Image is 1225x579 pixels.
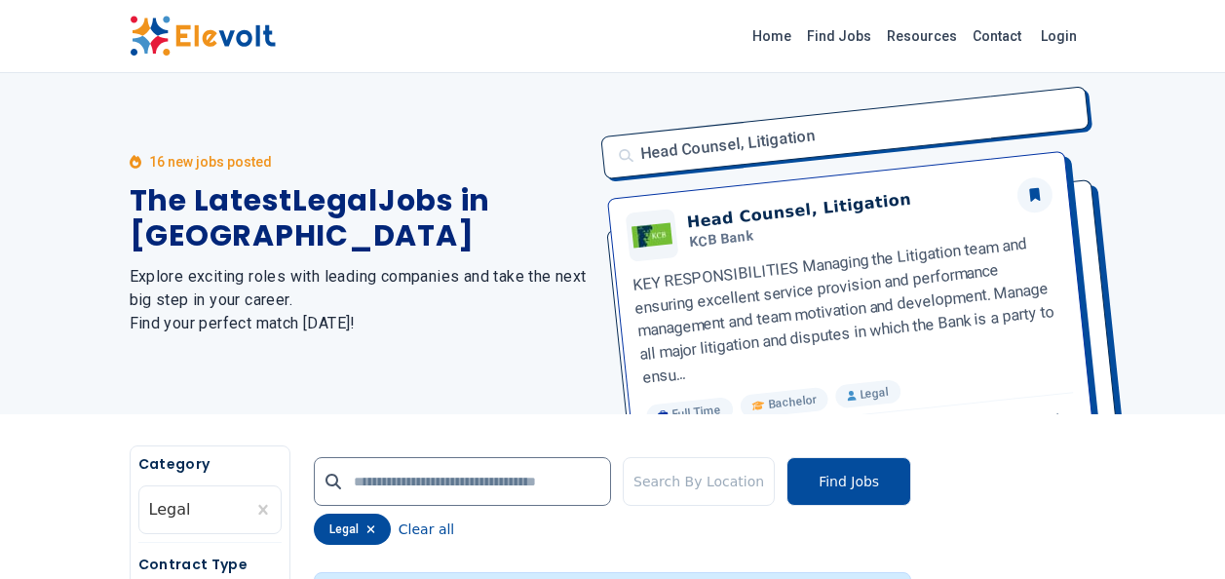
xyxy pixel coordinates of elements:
[399,514,454,545] button: Clear all
[149,152,272,172] p: 16 new jobs posted
[130,265,590,335] h2: Explore exciting roles with leading companies and take the next big step in your career. Find you...
[138,454,282,474] h5: Category
[745,20,799,52] a: Home
[138,555,282,574] h5: Contract Type
[879,20,965,52] a: Resources
[314,514,391,545] div: legal
[965,20,1029,52] a: Contact
[130,16,276,57] img: Elevolt
[130,183,590,253] h1: The Latest Legal Jobs in [GEOGRAPHIC_DATA]
[1029,17,1089,56] a: Login
[786,457,911,506] button: Find Jobs
[799,20,879,52] a: Find Jobs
